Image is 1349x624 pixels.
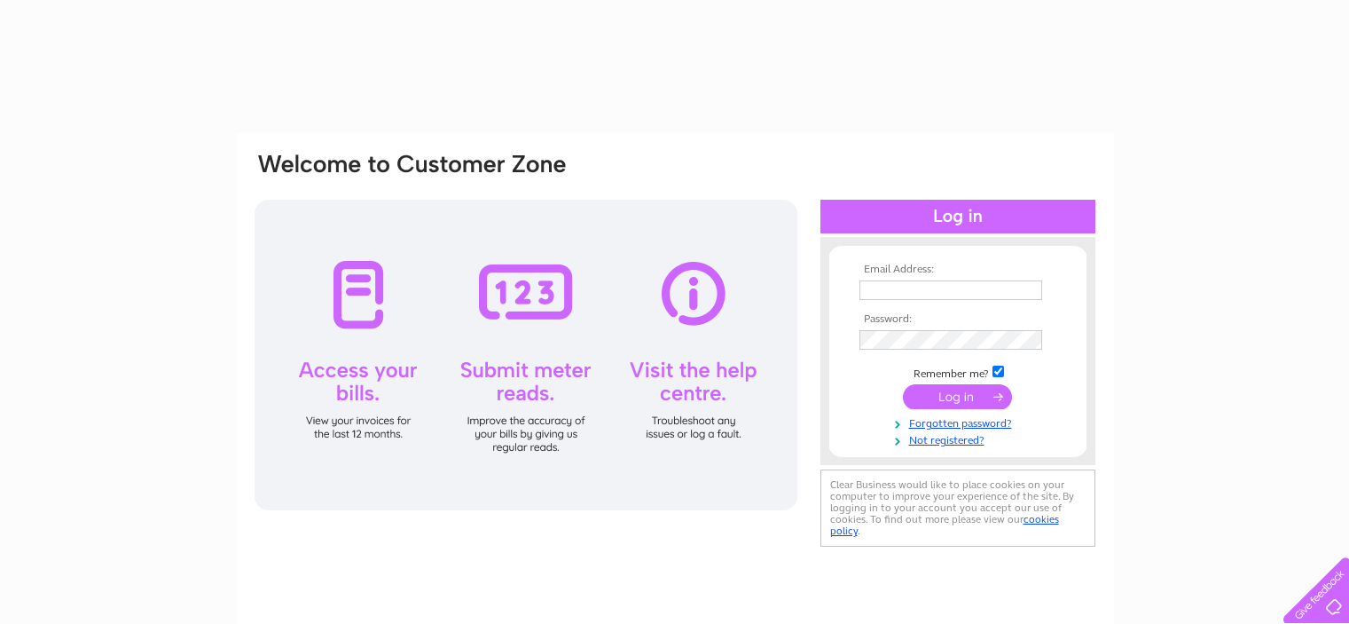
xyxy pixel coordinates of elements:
th: Password: [855,313,1061,326]
a: Not registered? [859,430,1061,447]
a: Forgotten password? [859,414,1061,430]
input: Submit [903,384,1012,409]
th: Email Address: [855,264,1061,276]
a: cookies policy [830,513,1059,537]
td: Remember me? [855,363,1061,381]
div: Clear Business would like to place cookies on your computer to improve your experience of the sit... [820,470,1095,547]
